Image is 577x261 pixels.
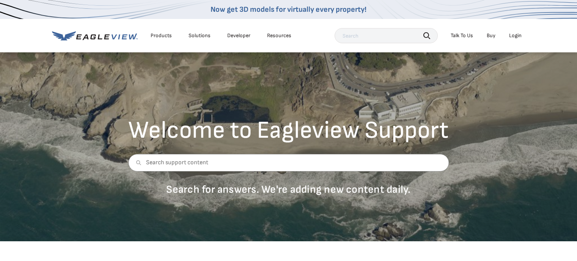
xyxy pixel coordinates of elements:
div: Solutions [189,32,211,39]
input: Search [335,28,438,43]
a: Now get 3D models for virtually every property! [211,5,366,14]
a: Developer [227,32,250,39]
div: Login [509,32,522,39]
h2: Welcome to Eagleview Support [128,118,449,143]
div: Resources [267,32,291,39]
p: Search for answers. We're adding new content daily. [128,183,449,196]
input: Search support content [128,154,449,171]
a: Buy [487,32,495,39]
div: Products [151,32,172,39]
div: Talk To Us [451,32,473,39]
